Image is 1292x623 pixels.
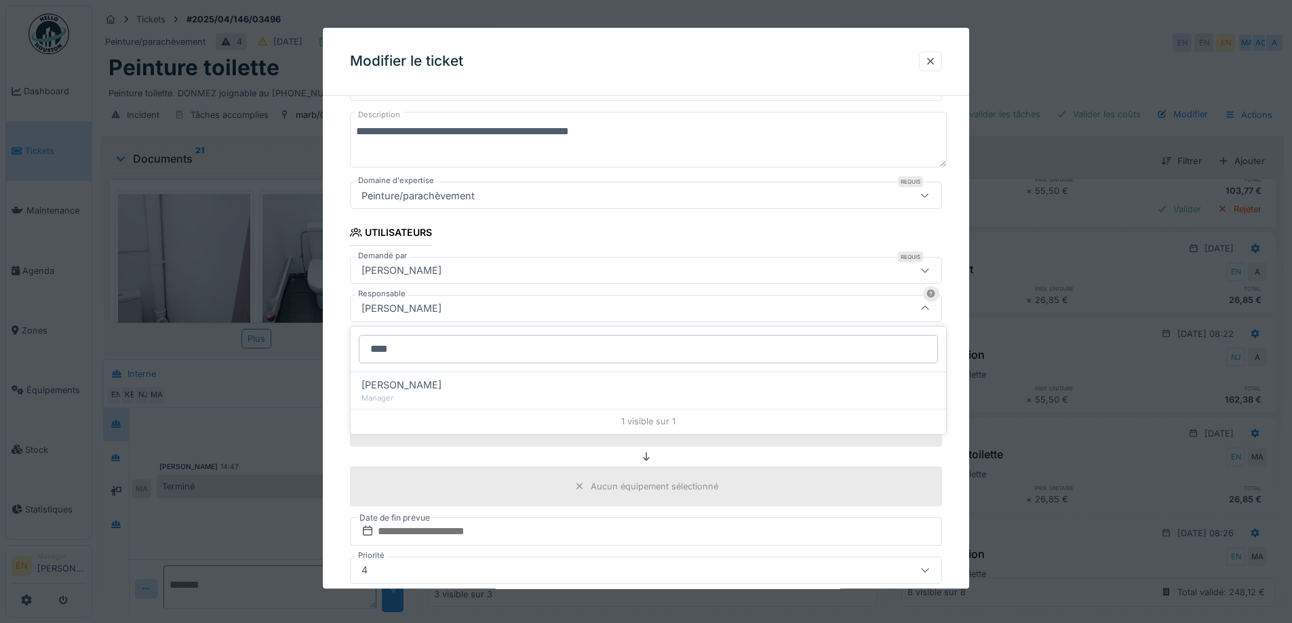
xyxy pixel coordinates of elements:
[355,107,403,124] label: Description
[350,53,463,70] h3: Modifier le ticket
[356,263,447,278] div: [PERSON_NAME]
[355,288,408,300] label: Responsable
[898,252,923,262] div: Requis
[355,176,437,187] label: Domaine d'expertise
[356,563,373,578] div: 4
[356,301,447,316] div: [PERSON_NAME]
[358,510,431,525] label: Date de fin prévue
[350,223,432,246] div: Utilisateurs
[591,480,718,493] div: Aucun équipement sélectionné
[351,409,946,433] div: 1 visible sur 1
[898,177,923,188] div: Requis
[355,250,410,262] label: Demandé par
[355,550,387,561] label: Priorité
[361,393,935,404] div: Manager
[356,188,480,203] div: Peinture/parachèvement
[361,378,442,393] span: [PERSON_NAME]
